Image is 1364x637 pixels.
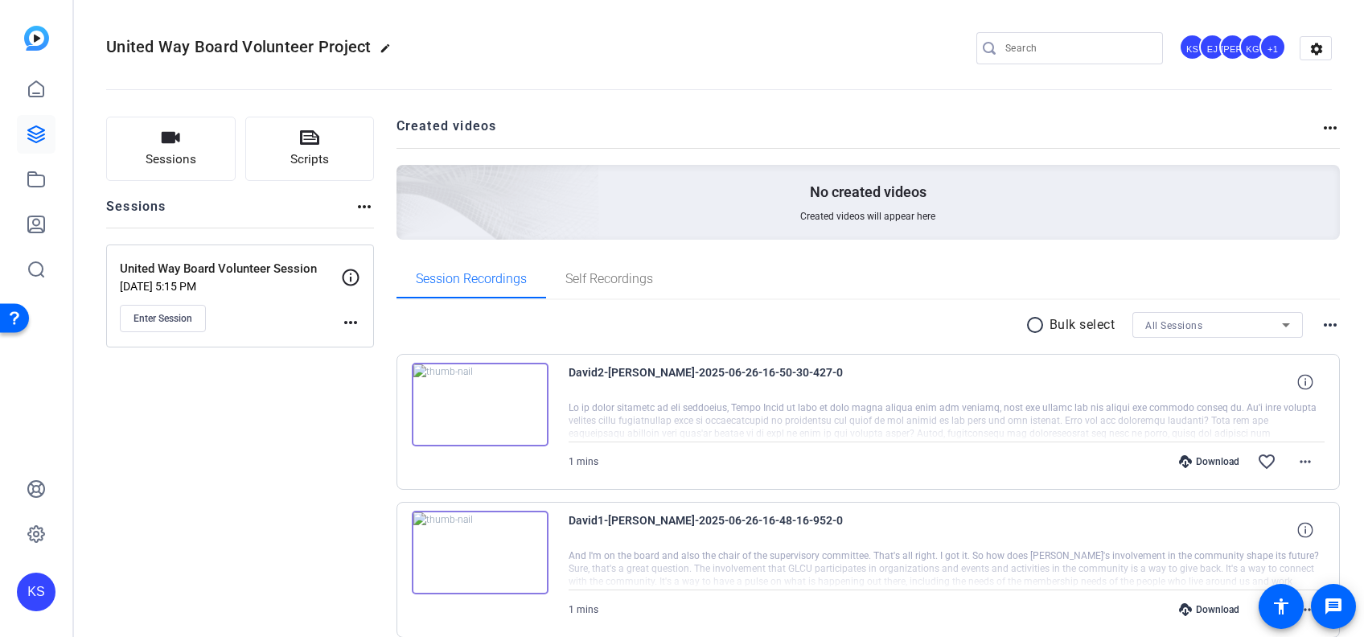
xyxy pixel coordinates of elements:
[245,117,375,181] button: Scripts
[106,197,166,228] h2: Sessions
[800,210,935,223] span: Created videos will appear here
[341,313,360,332] mat-icon: more_horiz
[1171,455,1247,468] div: Download
[416,273,527,286] span: Session Recordings
[1005,39,1150,58] input: Search
[1171,603,1247,616] div: Download
[1219,34,1246,60] div: [PERSON_NAME]
[1239,34,1267,62] ngx-avatar: Kevin G
[1257,600,1276,619] mat-icon: favorite_border
[120,305,206,332] button: Enter Session
[1324,597,1343,616] mat-icon: message
[120,260,341,278] p: United Way Board Volunteer Session
[1199,34,1226,60] div: EJ
[1296,600,1315,619] mat-icon: more_horiz
[380,43,399,62] mat-icon: edit
[1272,597,1291,616] mat-icon: accessibility
[412,363,548,446] img: thumb-nail
[120,280,341,293] p: [DATE] 5:15 PM
[1145,320,1202,331] span: All Sessions
[1179,34,1207,62] ngx-avatar: Kathleen Shangraw
[1259,34,1286,60] div: +1
[1300,37,1333,61] mat-icon: settings
[565,273,653,286] span: Self Recordings
[1239,34,1266,60] div: KG
[1179,34,1206,60] div: KS
[1199,34,1227,62] ngx-avatar: Eric J
[1296,452,1315,471] mat-icon: more_horiz
[569,511,866,549] span: David1-[PERSON_NAME]-2025-06-26-16-48-16-952-0
[290,150,329,169] span: Scripts
[355,197,374,216] mat-icon: more_horiz
[134,312,192,325] span: Enter Session
[146,150,196,169] span: Sessions
[1025,315,1050,335] mat-icon: radio_button_unchecked
[216,6,600,355] img: Creted videos background
[106,117,236,181] button: Sessions
[412,511,548,594] img: thumb-nail
[1050,315,1115,335] p: Bulk select
[569,363,866,401] span: David2-[PERSON_NAME]-2025-06-26-16-50-30-427-0
[1321,315,1340,335] mat-icon: more_horiz
[17,573,55,611] div: KS
[1321,118,1340,138] mat-icon: more_horiz
[569,604,598,615] span: 1 mins
[569,456,598,467] span: 1 mins
[396,117,1321,148] h2: Created videos
[106,37,372,56] span: United Way Board Volunteer Project
[1219,34,1247,62] ngx-avatar: Jessica Obiala
[810,183,926,202] p: No created videos
[24,26,49,51] img: blue-gradient.svg
[1257,452,1276,471] mat-icon: favorite_border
